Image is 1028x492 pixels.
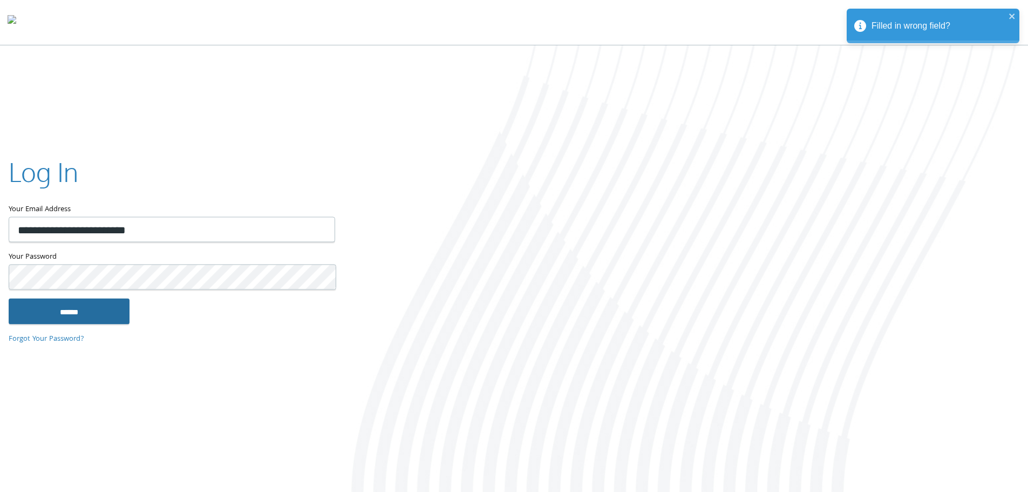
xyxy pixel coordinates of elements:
[1009,12,1016,23] button: close
[9,154,78,190] h2: Log In
[8,11,16,33] img: todyl-logo-dark.svg
[872,21,950,30] span: Filled in wrong field?
[9,333,84,345] a: Forgot Your Password?
[9,251,334,264] label: Your Password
